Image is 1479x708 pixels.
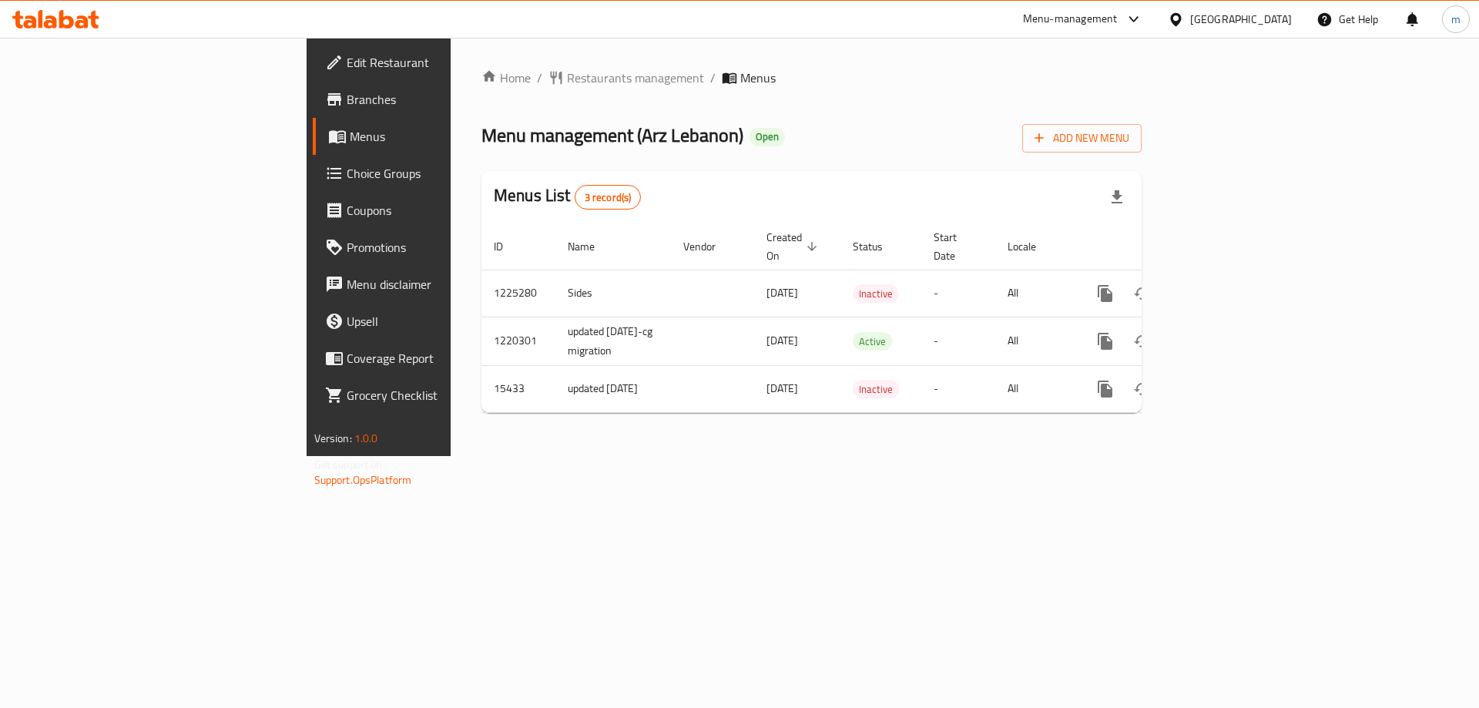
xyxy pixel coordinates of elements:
[740,69,776,87] span: Menus
[853,285,899,303] span: Inactive
[481,118,743,153] span: Menu management ( Arz Lebanon )
[314,470,412,490] a: Support.OpsPlatform
[766,283,798,303] span: [DATE]
[347,201,542,220] span: Coupons
[313,340,554,377] a: Coverage Report
[1087,275,1124,312] button: more
[347,238,542,257] span: Promotions
[313,155,554,192] a: Choice Groups
[555,270,671,317] td: Sides
[548,69,704,87] a: Restaurants management
[853,237,903,256] span: Status
[995,270,1075,317] td: All
[347,386,542,404] span: Grocery Checklist
[347,164,542,183] span: Choice Groups
[1022,124,1142,153] button: Add New Menu
[1075,223,1247,270] th: Actions
[1008,237,1056,256] span: Locale
[567,69,704,87] span: Restaurants management
[934,228,977,265] span: Start Date
[683,237,736,256] span: Vendor
[853,333,892,351] span: Active
[766,331,798,351] span: [DATE]
[313,377,554,414] a: Grocery Checklist
[313,44,554,81] a: Edit Restaurant
[853,380,899,398] div: Inactive
[314,455,385,475] span: Get support on:
[853,284,899,303] div: Inactive
[1035,129,1129,148] span: Add New Menu
[494,184,641,210] h2: Menus List
[995,365,1075,412] td: All
[766,228,822,265] span: Created On
[314,428,352,448] span: Version:
[710,69,716,87] li: /
[313,266,554,303] a: Menu disclaimer
[1190,11,1292,28] div: [GEOGRAPHIC_DATA]
[347,90,542,109] span: Branches
[575,185,642,210] div: Total records count
[494,237,523,256] span: ID
[921,317,995,365] td: -
[1124,275,1161,312] button: Change Status
[347,312,542,331] span: Upsell
[313,229,554,266] a: Promotions
[568,237,615,256] span: Name
[750,128,785,146] div: Open
[313,118,554,155] a: Menus
[313,192,554,229] a: Coupons
[1098,179,1135,216] div: Export file
[921,365,995,412] td: -
[347,53,542,72] span: Edit Restaurant
[750,130,785,143] span: Open
[313,303,554,340] a: Upsell
[1023,10,1118,29] div: Menu-management
[481,69,1142,87] nav: breadcrumb
[575,190,641,205] span: 3 record(s)
[1451,11,1461,28] span: m
[555,365,671,412] td: updated [DATE]
[347,275,542,294] span: Menu disclaimer
[1124,323,1161,360] button: Change Status
[766,378,798,398] span: [DATE]
[995,317,1075,365] td: All
[853,381,899,398] span: Inactive
[921,270,995,317] td: -
[555,317,671,365] td: updated [DATE]-cg migration
[1087,371,1124,408] button: more
[347,349,542,367] span: Coverage Report
[313,81,554,118] a: Branches
[1124,371,1161,408] button: Change Status
[1087,323,1124,360] button: more
[481,223,1247,413] table: enhanced table
[350,127,542,146] span: Menus
[354,428,378,448] span: 1.0.0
